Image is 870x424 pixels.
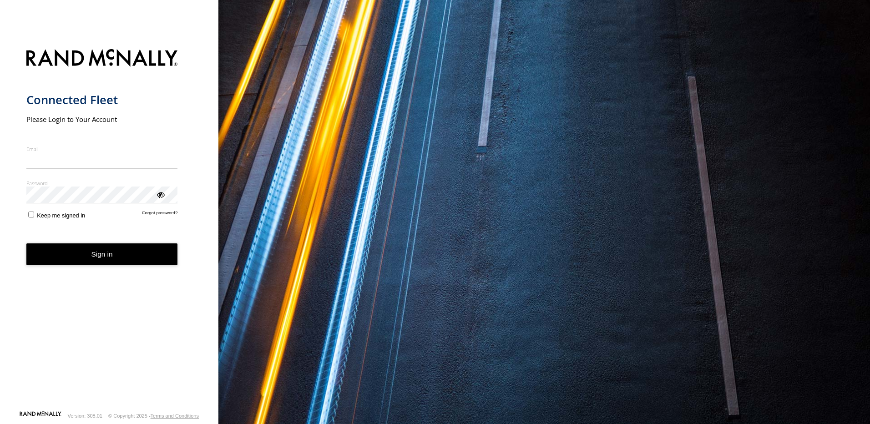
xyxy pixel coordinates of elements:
img: Rand McNally [26,47,178,71]
h1: Connected Fleet [26,92,178,107]
button: Sign in [26,243,178,266]
a: Visit our Website [20,411,61,420]
label: Email [26,146,178,152]
input: Keep me signed in [28,212,34,217]
div: © Copyright 2025 - [108,413,199,419]
form: main [26,44,192,410]
div: Version: 308.01 [68,413,102,419]
label: Password [26,180,178,187]
h2: Please Login to Your Account [26,115,178,124]
a: Forgot password? [142,210,178,219]
div: ViewPassword [156,190,165,199]
span: Keep me signed in [37,212,85,219]
a: Terms and Conditions [151,413,199,419]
